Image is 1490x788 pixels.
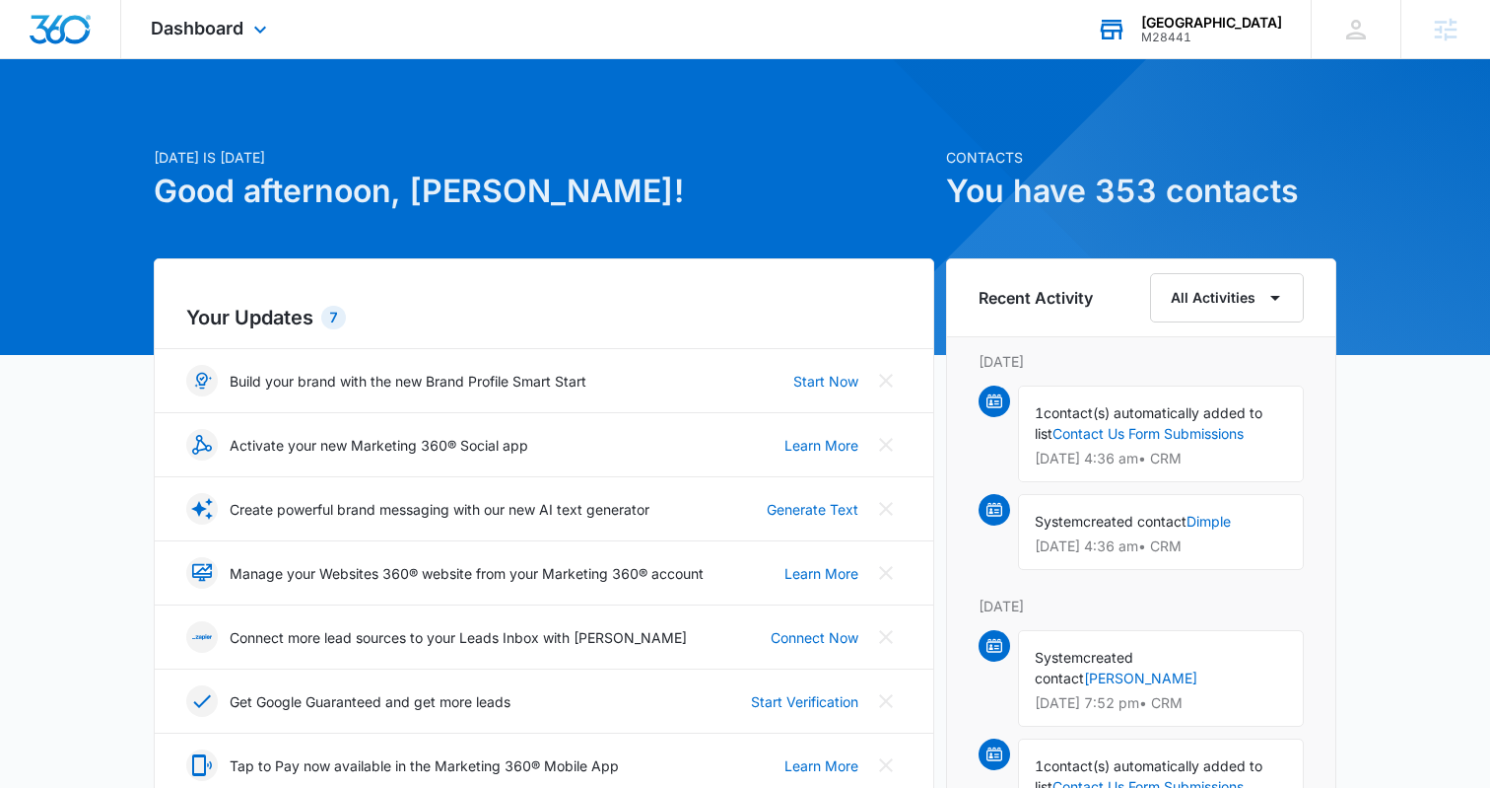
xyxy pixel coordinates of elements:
[1035,696,1287,710] p: [DATE] 7:52 pm • CRM
[230,691,510,712] p: Get Google Guaranteed and get more leads
[230,371,586,392] p: Build your brand with the new Brand Profile Smart Start
[767,499,858,520] a: Generate Text
[154,168,934,215] h1: Good afternoon, [PERSON_NAME]!
[784,435,858,456] a: Learn More
[1141,15,1282,31] div: account name
[870,685,902,717] button: Close
[1035,649,1133,686] span: created contact
[1035,404,1262,442] span: contact(s) automatically added to list
[1084,670,1197,686] a: [PERSON_NAME]
[186,303,902,332] h2: Your Updates
[946,168,1336,215] h1: You have 353 contacts
[151,18,243,38] span: Dashboard
[321,306,346,329] div: 7
[793,371,858,392] a: Start Now
[1083,513,1186,530] span: created contact
[1186,513,1231,530] a: Dimple
[870,750,902,781] button: Close
[784,755,858,776] a: Learn More
[1035,757,1044,774] span: 1
[946,147,1336,168] p: Contacts
[1035,513,1083,530] span: System
[1035,404,1044,421] span: 1
[979,286,1093,310] h6: Recent Activity
[154,147,934,168] p: [DATE] is [DATE]
[230,755,619,776] p: Tap to Pay now available in the Marketing 360® Mobile App
[230,563,704,584] p: Manage your Websites 360® website from your Marketing 360® account
[1035,649,1083,666] span: System
[771,627,858,648] a: Connect Now
[870,493,902,525] button: Close
[979,351,1304,372] p: [DATE]
[870,621,902,653] button: Close
[870,429,902,461] button: Close
[979,596,1304,616] p: [DATE]
[230,435,528,456] p: Activate your new Marketing 360® Social app
[1150,273,1304,322] button: All Activities
[870,365,902,396] button: Close
[751,691,858,712] a: Start Verification
[784,563,858,584] a: Learn More
[870,557,902,589] button: Close
[1141,31,1282,44] div: account id
[1035,539,1287,553] p: [DATE] 4:36 am • CRM
[230,627,687,648] p: Connect more lead sources to your Leads Inbox with [PERSON_NAME]
[1052,425,1244,442] a: Contact Us Form Submissions
[230,499,649,520] p: Create powerful brand messaging with our new AI text generator
[1035,452,1287,466] p: [DATE] 4:36 am • CRM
